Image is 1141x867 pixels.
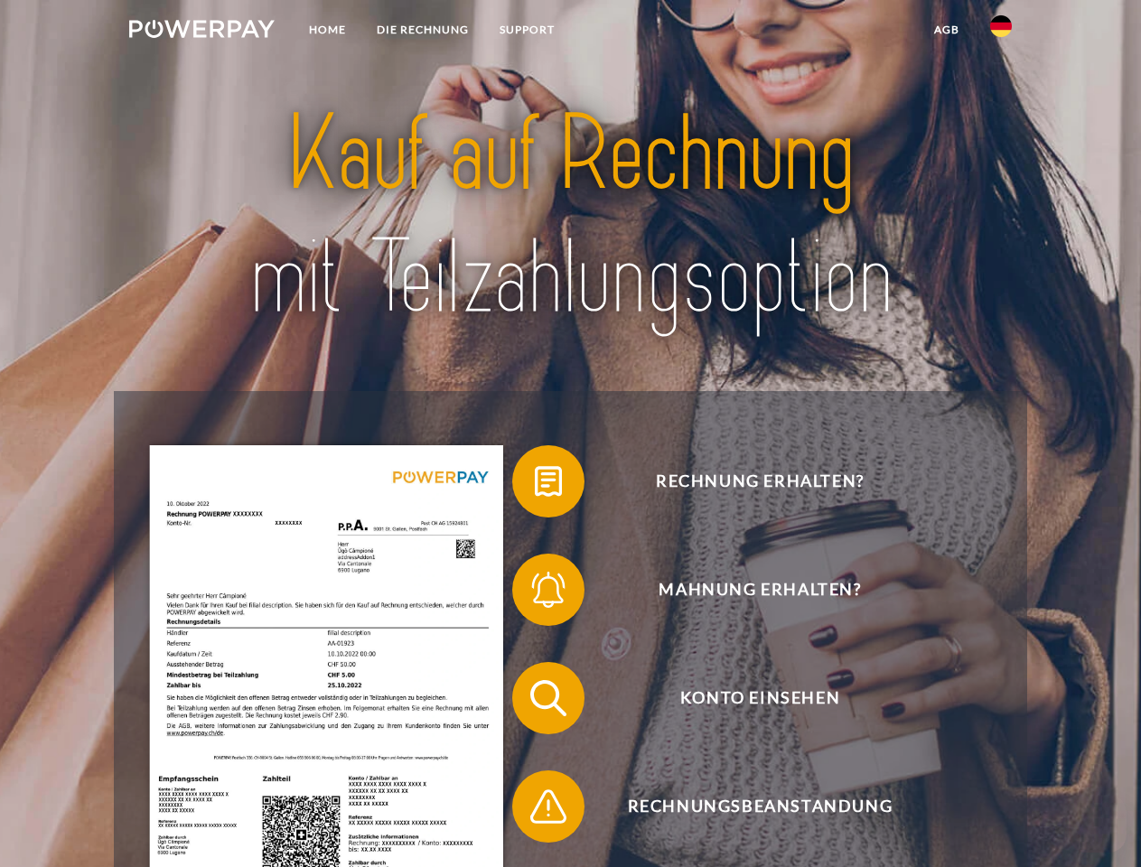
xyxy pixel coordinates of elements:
img: qb_search.svg [526,676,571,721]
button: Rechnung erhalten? [512,445,982,517]
a: SUPPORT [484,14,570,46]
img: qb_bell.svg [526,567,571,612]
span: Konto einsehen [538,662,981,734]
span: Rechnungsbeanstandung [538,770,981,843]
button: Konto einsehen [512,662,982,734]
img: logo-powerpay-white.svg [129,20,275,38]
a: Home [294,14,361,46]
iframe: Button to launch messaging window [1069,795,1127,853]
img: de [990,15,1012,37]
a: DIE RECHNUNG [361,14,484,46]
img: title-powerpay_de.svg [173,87,968,346]
img: qb_warning.svg [526,784,571,829]
img: qb_bill.svg [526,459,571,504]
button: Mahnung erhalten? [512,554,982,626]
a: agb [919,14,975,46]
button: Rechnungsbeanstandung [512,770,982,843]
span: Rechnung erhalten? [538,445,981,517]
span: Mahnung erhalten? [538,554,981,626]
